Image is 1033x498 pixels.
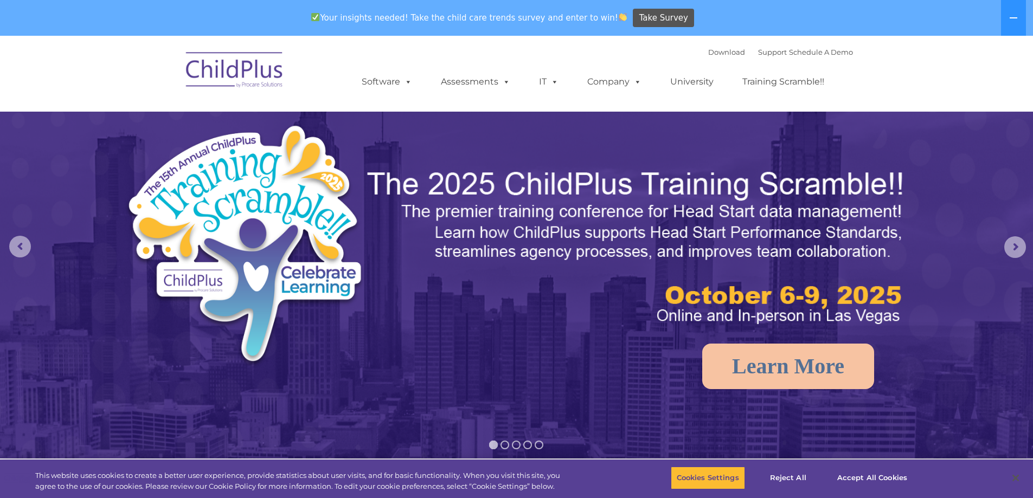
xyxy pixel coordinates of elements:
[702,344,874,389] a: Learn More
[831,467,913,489] button: Accept All Cookies
[528,71,569,93] a: IT
[639,9,688,28] span: Take Survey
[351,71,423,93] a: Software
[1004,466,1028,490] button: Close
[181,44,289,99] img: ChildPlus by Procare Solutions
[789,48,853,56] a: Schedule A Demo
[151,72,184,80] span: Last name
[732,71,835,93] a: Training Scramble!!
[151,116,197,124] span: Phone number
[311,13,319,21] img: ✅
[633,9,694,28] a: Take Survey
[708,48,745,56] a: Download
[619,13,627,21] img: 👏
[307,7,632,28] span: Your insights needed! Take the child care trends survey and enter to win!
[758,48,787,56] a: Support
[576,71,652,93] a: Company
[659,71,724,93] a: University
[35,470,568,491] div: This website uses cookies to create a better user experience, provide statistics about user visit...
[754,467,822,489] button: Reject All
[708,48,853,56] font: |
[671,467,745,489] button: Cookies Settings
[430,71,521,93] a: Assessments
